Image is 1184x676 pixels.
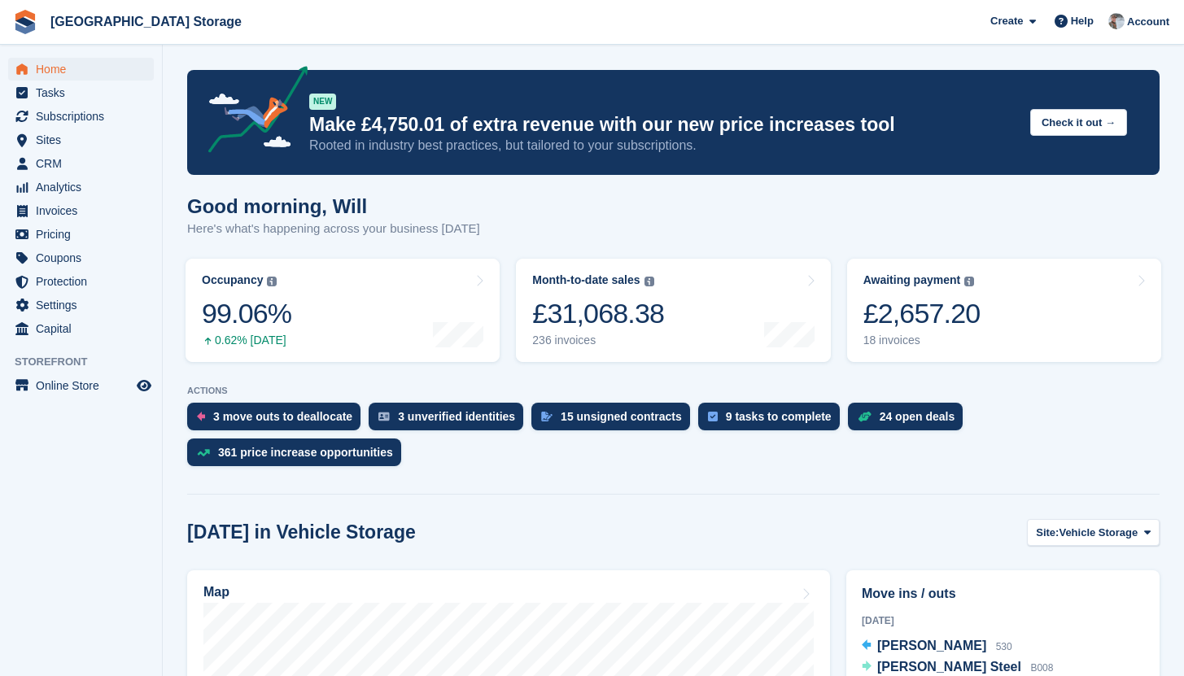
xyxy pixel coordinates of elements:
a: Preview store [134,376,154,395]
a: 24 open deals [848,403,972,438]
a: 3 move outs to deallocate [187,403,369,438]
span: CRM [36,152,133,175]
a: menu [8,294,154,316]
h2: Move ins / outs [862,584,1144,604]
a: menu [8,246,154,269]
span: Protection [36,270,133,293]
div: [DATE] [862,613,1144,628]
a: 3 unverified identities [369,403,531,438]
a: menu [8,105,154,128]
span: [PERSON_NAME] [877,639,986,652]
a: 15 unsigned contracts [531,403,698,438]
a: Occupancy 99.06% 0.62% [DATE] [186,259,500,362]
a: 361 price increase opportunities [187,438,409,474]
img: deal-1b604bf984904fb50ccaf53a9ad4b4a5d6e5aea283cecdc64d6e3604feb123c2.svg [858,411,872,422]
span: [PERSON_NAME] Steel [877,660,1021,674]
span: B008 [1030,662,1053,674]
a: Month-to-date sales £31,068.38 236 invoices [516,259,830,362]
p: Here's what's happening across your business [DATE] [187,220,480,238]
span: Vehicle Storage [1059,525,1138,541]
img: Will Strivens [1108,13,1125,29]
img: icon-info-grey-7440780725fd019a000dd9b08b2336e03edf1995a4989e88bcd33f0948082b44.svg [644,277,654,286]
span: Settings [36,294,133,316]
div: 15 unsigned contracts [561,410,682,423]
div: 99.06% [202,297,291,330]
img: move_outs_to_deallocate_icon-f764333ba52eb49d3ac5e1228854f67142a1ed5810a6f6cc68b1a99e826820c5.svg [197,412,205,421]
div: 0.62% [DATE] [202,334,291,347]
span: Coupons [36,246,133,269]
span: Pricing [36,223,133,246]
a: menu [8,176,154,198]
a: 9 tasks to complete [698,403,848,438]
img: icon-info-grey-7440780725fd019a000dd9b08b2336e03edf1995a4989e88bcd33f0948082b44.svg [964,277,974,286]
a: menu [8,317,154,340]
span: Help [1071,13,1094,29]
a: menu [8,223,154,246]
a: menu [8,270,154,293]
div: 3 unverified identities [398,410,515,423]
img: contract_signature_icon-13c848040528278c33f63329250d36e43548de30e8caae1d1a13099fd9432cc5.svg [541,412,553,421]
span: Site: [1036,525,1059,541]
h2: Map [203,585,229,600]
a: menu [8,374,154,397]
span: Home [36,58,133,81]
img: verify_identity-adf6edd0f0f0b5bbfe63781bf79b02c33cf7c696d77639b501bdc392416b5a36.svg [378,412,390,421]
div: 3 move outs to deallocate [213,410,352,423]
span: Tasks [36,81,133,104]
img: task-75834270c22a3079a89374b754ae025e5fb1db73e45f91037f5363f120a921f8.svg [708,412,718,421]
span: 530 [996,641,1012,652]
a: menu [8,58,154,81]
span: Online Store [36,374,133,397]
div: 9 tasks to complete [726,410,832,423]
a: [GEOGRAPHIC_DATA] Storage [44,8,248,35]
span: Account [1127,14,1169,30]
div: Awaiting payment [863,273,961,287]
p: ACTIONS [187,386,1160,396]
span: Storefront [15,354,162,370]
a: menu [8,129,154,151]
button: Site: Vehicle Storage [1027,519,1160,546]
p: Rooted in industry best practices, but tailored to your subscriptions. [309,137,1017,155]
a: [PERSON_NAME] 530 [862,636,1012,657]
img: price_increase_opportunities-93ffe204e8149a01c8c9dc8f82e8f89637d9d84a8eef4429ea346261dce0b2c0.svg [197,449,210,456]
div: 236 invoices [532,334,664,347]
img: stora-icon-8386f47178a22dfd0bd8f6a31ec36ba5ce8667c1dd55bd0f319d3a0aa187defe.svg [13,10,37,34]
span: Subscriptions [36,105,133,128]
span: Invoices [36,199,133,222]
img: price-adjustments-announcement-icon-8257ccfd72463d97f412b2fc003d46551f7dbcb40ab6d574587a9cd5c0d94... [194,66,308,159]
span: Create [990,13,1023,29]
a: Awaiting payment £2,657.20 18 invoices [847,259,1161,362]
a: menu [8,81,154,104]
span: Sites [36,129,133,151]
div: 18 invoices [863,334,981,347]
a: menu [8,199,154,222]
span: Analytics [36,176,133,198]
h1: Good morning, Will [187,195,480,217]
div: NEW [309,94,336,110]
button: Check it out → [1030,109,1127,136]
div: £31,068.38 [532,297,664,330]
span: Capital [36,317,133,340]
div: 361 price increase opportunities [218,446,393,459]
a: menu [8,152,154,175]
img: icon-info-grey-7440780725fd019a000dd9b08b2336e03edf1995a4989e88bcd33f0948082b44.svg [267,277,277,286]
h2: [DATE] in Vehicle Storage [187,521,416,543]
div: £2,657.20 [863,297,981,330]
div: 24 open deals [880,410,955,423]
p: Make £4,750.01 of extra revenue with our new price increases tool [309,113,1017,137]
div: Occupancy [202,273,263,287]
div: Month-to-date sales [532,273,640,287]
